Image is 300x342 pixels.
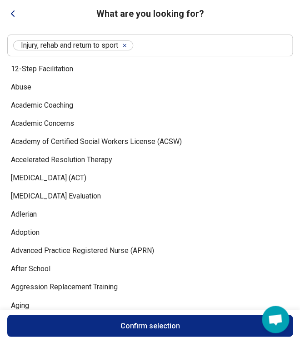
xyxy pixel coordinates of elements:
[11,191,278,202] span: [MEDICAL_DATA] Evaluation
[21,41,118,50] span: Injury, rehab and return to sport
[7,60,293,309] div: Subjects
[7,315,293,337] button: Confirm selection
[11,136,278,147] span: Academy of Certified Social Workers License (ACSW)
[11,245,278,256] span: Advanced Practice Registered Nurse (APRN)
[11,154,278,165] span: Accelerated Resolution Therapy
[7,7,18,20] button: Close
[11,282,278,292] span: Aggression Replacement Training
[11,209,278,220] span: Adlerian
[11,263,278,274] span: After School
[25,7,275,20] h3: What are you looking for?
[11,82,278,93] span: Abuse
[11,173,278,183] span: [MEDICAL_DATA] (ACT)
[11,227,278,238] span: Adoption
[11,100,278,111] span: Academic Coaching
[11,300,278,311] span: Aging
[11,118,278,129] span: Academic Concerns
[122,43,127,48] button: Injury, rehab and return to sport
[13,40,133,50] div: Injury, rehab and return to sport
[11,64,278,74] span: 12-Step Facilitation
